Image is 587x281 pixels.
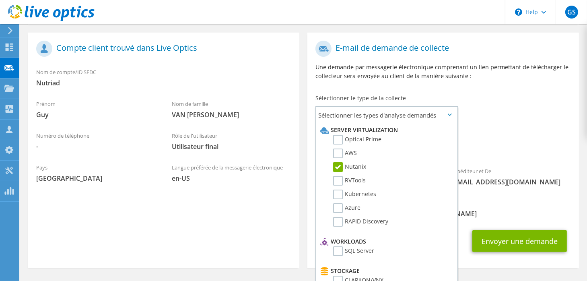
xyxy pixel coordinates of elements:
label: Sélectionner le type de la collecte [315,94,406,102]
div: CC et Répondre à [307,194,579,222]
div: Rôle de l'utilisateur [164,127,299,155]
label: AWS [333,149,357,158]
div: Pays [28,159,164,187]
span: Guy [36,110,156,119]
label: Optical Prime [333,135,381,145]
label: RAPID Discovery [333,217,388,227]
li: Server Virtualization [318,125,453,135]
label: Kubernetes [333,190,376,199]
div: Nom de famille [164,95,299,123]
div: Vers [307,163,443,190]
p: Une demande par messagerie électronique comprenant un lien permettant de télécharger le collecteu... [315,63,571,81]
label: SQL Server [333,246,374,256]
li: Workloads [318,237,453,246]
span: [EMAIL_ADDRESS][DOMAIN_NAME] [451,178,571,186]
div: Langue préférée de la messagerie électronique [164,159,299,187]
label: Azure [333,203,360,213]
span: - [36,142,156,151]
span: VAN [PERSON_NAME] [172,110,291,119]
div: Numéro de téléphone [28,127,164,155]
label: Nutanix [333,162,366,172]
button: Envoyer une demande [472,230,567,252]
span: GS [565,6,578,19]
div: Nom de compte/ID SFDC [28,64,299,91]
span: Utilisateur final [172,142,291,151]
div: Prénom [28,95,164,123]
h1: E-mail de demande de collecte [315,41,566,57]
span: en-US [172,174,291,183]
svg: \n [515,8,522,16]
span: [GEOGRAPHIC_DATA] [36,174,156,183]
span: Nutriad [36,79,291,87]
li: Stockage [318,266,453,276]
span: Sélectionner les types d'analyse demandés [316,107,457,123]
h1: Compte client trouvé dans Live Optics [36,41,287,57]
div: Collectes demandées [307,126,579,159]
label: RVTools [333,176,366,186]
div: Expéditeur et De [443,163,579,190]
